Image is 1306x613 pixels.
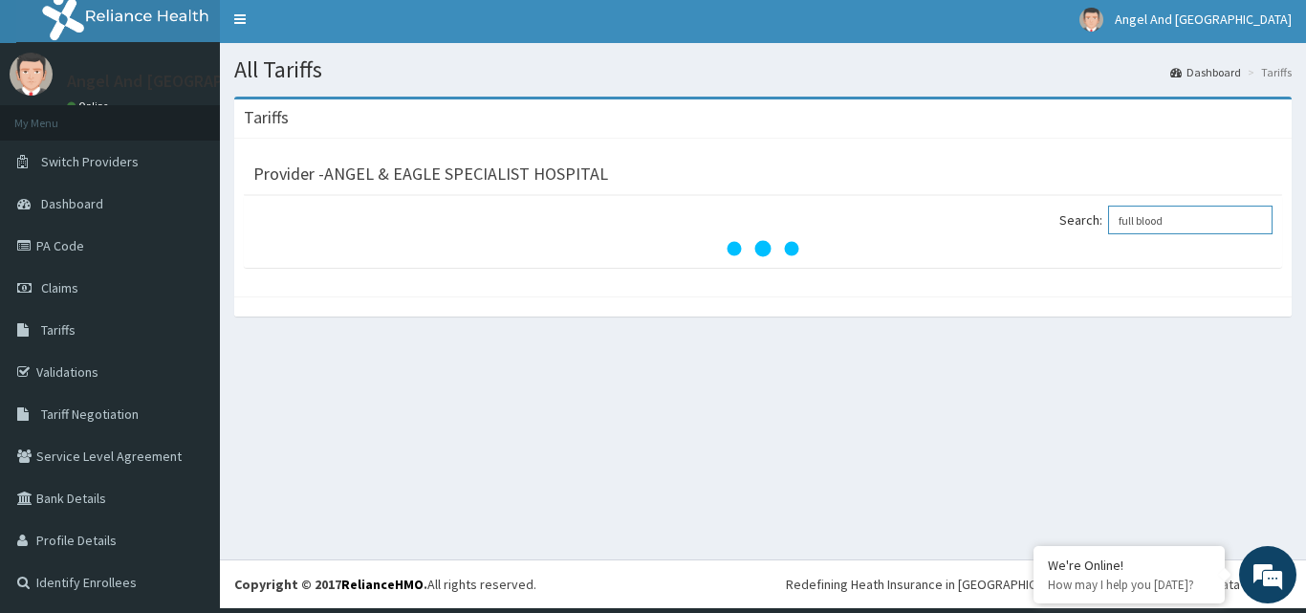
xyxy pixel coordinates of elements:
[1243,64,1292,80] li: Tariffs
[1108,206,1273,234] input: Search:
[341,576,424,593] a: RelianceHMO
[786,575,1292,594] div: Redefining Heath Insurance in [GEOGRAPHIC_DATA] using Telemedicine and Data Science!
[244,109,289,126] h3: Tariffs
[67,99,113,113] a: Online
[35,96,77,143] img: d_794563401_company_1708531726252_794563401
[67,73,304,90] p: Angel And [GEOGRAPHIC_DATA]
[253,165,608,183] h3: Provider - ANGEL & EAGLE SPECIALIST HOSPITAL
[1115,11,1292,28] span: Angel And [GEOGRAPHIC_DATA]
[234,57,1292,82] h1: All Tariffs
[1059,206,1273,234] label: Search:
[1048,557,1210,574] div: We're Online!
[1048,577,1210,593] p: How may I help you today?
[10,409,364,476] textarea: Type your message and hit 'Enter'
[314,10,359,55] div: Minimize live chat window
[41,153,139,170] span: Switch Providers
[1170,64,1241,80] a: Dashboard
[99,107,321,132] div: Chat with us now
[234,576,427,593] strong: Copyright © 2017 .
[1079,8,1103,32] img: User Image
[41,279,78,296] span: Claims
[41,195,103,212] span: Dashboard
[725,210,801,287] svg: audio-loading
[220,559,1306,608] footer: All rights reserved.
[41,321,76,339] span: Tariffs
[41,405,139,423] span: Tariff Negotiation
[10,53,53,96] img: User Image
[111,185,264,378] span: We're online!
